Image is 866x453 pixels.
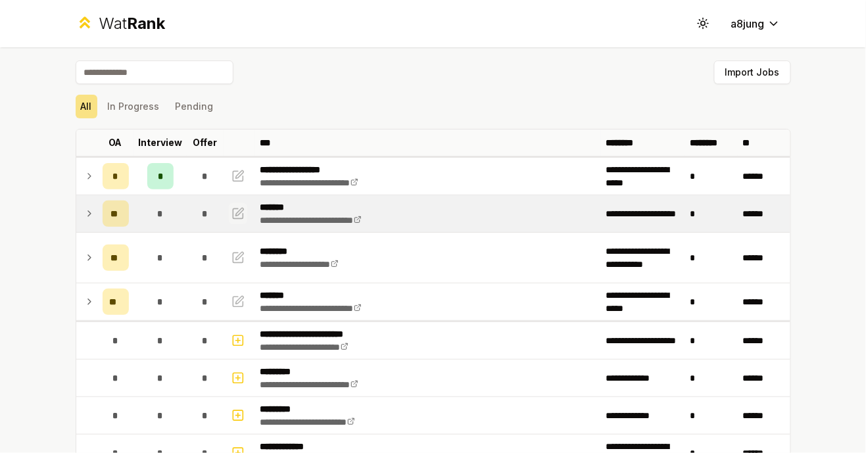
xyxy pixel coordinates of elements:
button: All [76,95,97,118]
button: In Progress [103,95,165,118]
button: Import Jobs [714,60,791,84]
a: WatRank [76,13,166,34]
div: Wat [99,13,165,34]
button: a8jung [721,12,791,36]
span: Rank [127,14,165,33]
p: OA [108,136,122,149]
p: Offer [193,136,217,149]
p: Interview [138,136,182,149]
button: Pending [170,95,219,118]
span: a8jung [731,16,765,32]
